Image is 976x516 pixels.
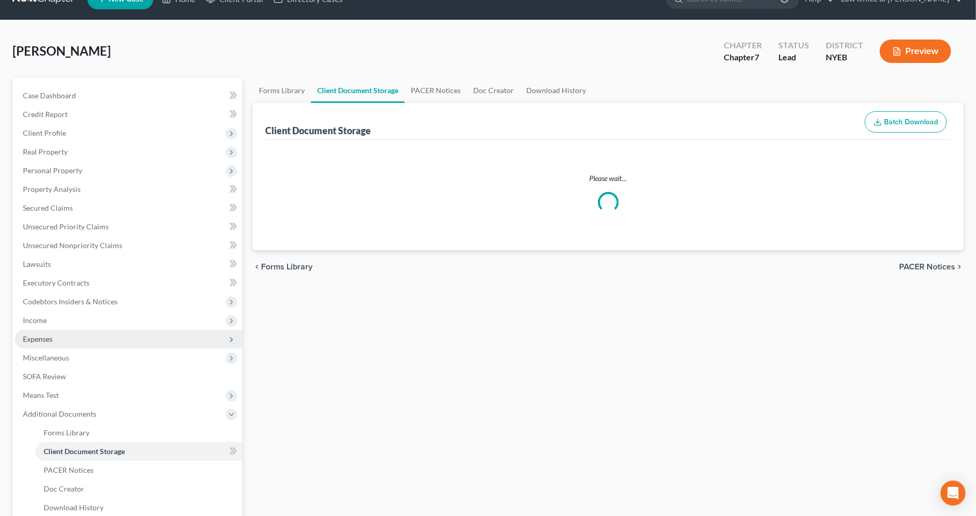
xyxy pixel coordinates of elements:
[955,263,964,271] i: chevron_right
[23,372,66,381] span: SOFA Review
[12,43,111,58] span: [PERSON_NAME]
[865,111,947,133] button: Batch Download
[23,147,68,156] span: Real Property
[253,263,261,271] i: chevron_left
[23,353,69,362] span: Miscellaneous
[44,428,89,437] span: Forms Library
[778,51,809,63] div: Lead
[778,40,809,51] div: Status
[261,263,313,271] span: Forms Library
[23,203,73,212] span: Secured Claims
[15,86,242,105] a: Case Dashboard
[267,173,949,184] p: Please wait...
[23,222,109,231] span: Unsecured Priority Claims
[15,236,242,255] a: Unsecured Nonpriority Claims
[23,409,96,418] span: Additional Documents
[23,334,53,343] span: Expenses
[44,503,103,512] span: Download History
[44,484,84,493] span: Doc Creator
[35,423,242,442] a: Forms Library
[23,316,47,325] span: Income
[265,124,371,137] div: Client Document Storage
[253,263,313,271] button: chevron_left Forms Library
[253,78,311,103] a: Forms Library
[35,442,242,461] a: Client Document Storage
[15,199,242,217] a: Secured Claims
[880,40,951,63] button: Preview
[23,391,59,399] span: Means Test
[899,263,964,271] button: PACER Notices chevron_right
[15,367,242,386] a: SOFA Review
[15,105,242,124] a: Credit Report
[44,466,94,474] span: PACER Notices
[23,260,51,268] span: Lawsuits
[899,263,955,271] span: PACER Notices
[15,255,242,274] a: Lawsuits
[15,274,242,292] a: Executory Contracts
[941,481,966,506] div: Open Intercom Messenger
[754,52,759,62] span: 7
[15,180,242,199] a: Property Analysis
[23,166,82,175] span: Personal Property
[826,40,863,51] div: District
[35,480,242,498] a: Doc Creator
[826,51,863,63] div: NYEB
[23,297,118,306] span: Codebtors Insiders & Notices
[405,78,467,103] a: PACER Notices
[467,78,520,103] a: Doc Creator
[23,110,68,119] span: Credit Report
[520,78,592,103] a: Download History
[724,40,762,51] div: Chapter
[724,51,762,63] div: Chapter
[15,217,242,236] a: Unsecured Priority Claims
[311,78,405,103] a: Client Document Storage
[23,91,76,100] span: Case Dashboard
[35,461,242,480] a: PACER Notices
[23,241,122,250] span: Unsecured Nonpriority Claims
[23,278,89,287] span: Executory Contracts
[23,185,81,193] span: Property Analysis
[44,447,125,456] span: Client Document Storage
[884,118,938,126] span: Batch Download
[23,128,66,137] span: Client Profile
